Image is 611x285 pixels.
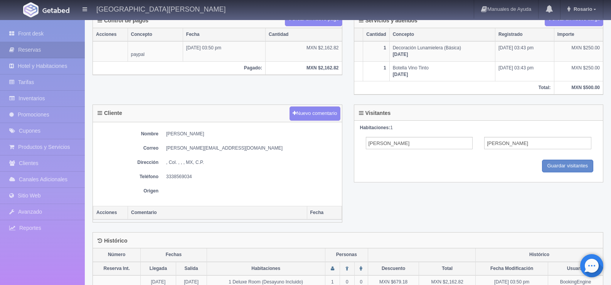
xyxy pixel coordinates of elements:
[166,174,338,180] dd: 3338569034
[93,248,141,261] th: Número
[93,206,128,220] th: Acciones
[476,262,548,275] th: Fecha Modificación
[495,41,554,61] td: [DATE] 03:43 pm
[360,125,598,131] div: 1
[98,18,148,24] h4: Control de pagos
[141,262,176,275] th: Llegada
[384,45,386,51] b: 1
[166,159,338,166] dd: , Col. , , , MX, C.P.
[183,28,265,41] th: Fecha
[484,137,591,149] input: Apellidos del Adulto
[554,28,603,41] th: Importe
[97,188,158,194] dt: Origen
[42,7,69,13] img: Getabed
[207,262,325,275] th: Habitaciones
[97,159,158,166] dt: Dirección
[554,81,603,94] th: MXN $500.00
[266,41,342,61] td: MXN $2,162.82
[495,61,554,81] td: [DATE] 03:43 pm
[354,81,554,94] th: Total:
[393,72,408,77] b: [DATE]
[384,65,386,71] b: 1
[393,45,461,51] span: Decoración Lunamielera (Básica)
[98,110,122,116] h4: Cliente
[393,52,408,57] b: [DATE]
[183,41,265,61] td: [DATE] 03:50 pm
[176,262,207,275] th: Salida
[98,238,128,244] h4: Histórico
[363,28,389,41] th: Cantidad
[393,65,429,71] span: Botella Vino Tinto
[97,174,158,180] dt: Teléfono
[495,28,554,41] th: Registrado
[128,28,183,41] th: Concepto
[548,262,603,275] th: Usuario
[572,6,592,12] span: Rosario
[96,4,226,13] h4: [GEOGRAPHIC_DATA][PERSON_NAME]
[290,106,340,121] button: Nuevo comentario
[166,145,338,152] dd: [PERSON_NAME][EMAIL_ADDRESS][DOMAIN_NAME]
[476,248,603,261] th: Histórico
[93,262,141,275] th: Reserva Int.
[359,110,391,116] h4: Visitantes
[389,28,495,41] th: Concepto
[266,28,342,41] th: Cantidad
[359,18,417,24] h4: Servicios y adendos
[360,125,391,130] strong: Habitaciones:
[93,61,266,74] th: Pagado:
[307,206,342,220] th: Fecha
[128,206,307,220] th: Comentario
[368,262,419,275] th: Descuento
[542,160,594,172] input: Guardar visitantes
[266,61,342,74] th: MXN $2,162.82
[93,28,128,41] th: Acciones
[366,137,473,149] input: Nombre del Adulto
[97,145,158,152] dt: Correo
[419,262,476,275] th: Total
[141,248,207,261] th: Fechas
[554,61,603,81] td: MXN $250.00
[166,131,338,137] dd: [PERSON_NAME]
[325,248,368,261] th: Personas
[23,2,39,17] img: Getabed
[554,41,603,61] td: MXN $250.00
[128,41,183,61] td: paypal
[97,131,158,137] dt: Nombre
